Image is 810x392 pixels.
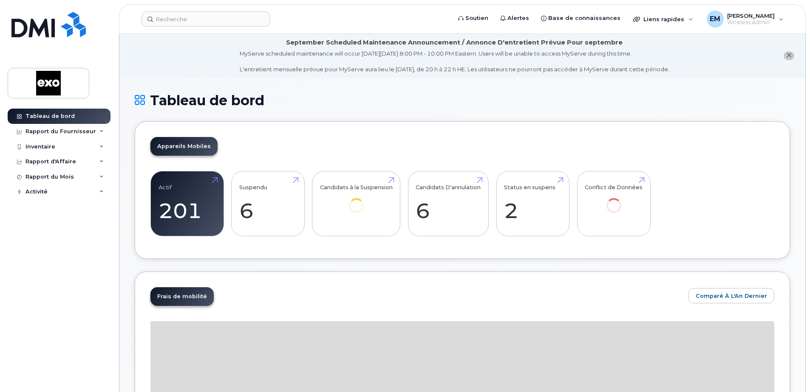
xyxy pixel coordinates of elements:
a: Appareils Mobiles [150,137,218,156]
a: Suspendu 6 [239,176,297,232]
span: Comparé à l'An Dernier [696,292,767,300]
button: Comparé à l'An Dernier [688,288,774,303]
a: Status en suspens 2 [504,176,561,232]
a: Frais de mobilité [150,287,214,306]
a: Actif 201 [159,176,216,232]
a: Conflict de Données [585,176,643,224]
button: close notification [784,51,794,60]
a: Candidats à la Suspension [320,176,393,224]
h1: Tableau de bord [135,93,790,108]
div: MyServe scheduled maintenance will occur [DATE][DATE] 8:00 PM - 10:00 PM Eastern. Users will be u... [240,50,669,73]
a: Candidats D'annulation 6 [416,176,481,232]
div: September Scheduled Maintenance Announcement / Annonce D'entretient Prévue Pour septembre [286,38,623,47]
